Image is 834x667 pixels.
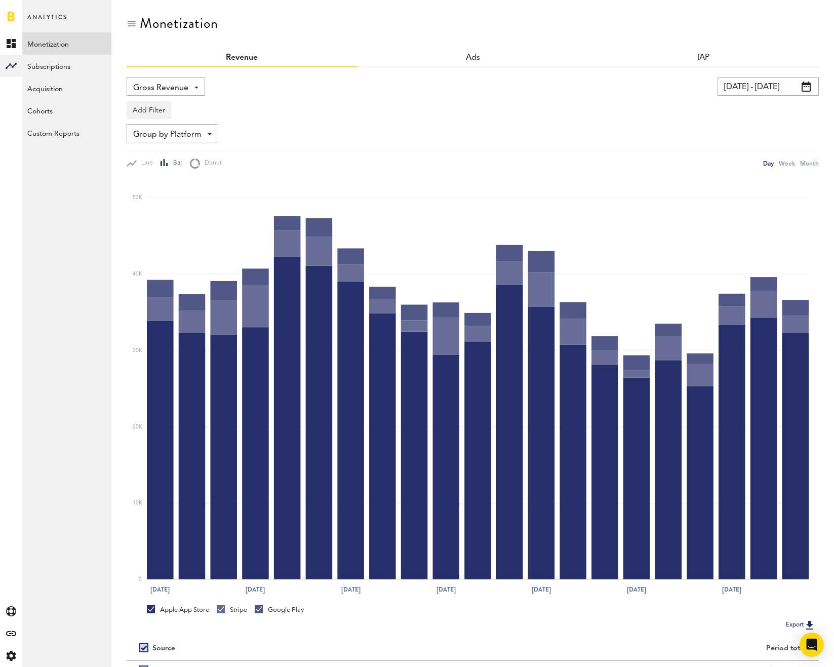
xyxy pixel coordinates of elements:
[139,577,142,582] text: 0
[169,159,182,168] span: Bar
[722,585,741,594] text: [DATE]
[804,619,816,631] img: Export
[140,15,218,31] div: Monetization
[763,158,774,169] div: Day
[133,195,142,200] text: 50K
[532,585,551,594] text: [DATE]
[200,159,222,168] span: Donut
[22,122,111,144] a: Custom Reports
[627,585,646,594] text: [DATE]
[226,54,258,62] a: Revenue
[137,159,153,168] span: Line
[133,271,142,277] text: 40K
[127,101,171,119] button: Add Filter
[783,618,819,632] button: Export
[22,77,111,99] a: Acquisition
[217,605,247,614] div: Stripe
[152,644,175,653] div: Source
[255,605,304,614] div: Google Play
[133,80,188,97] span: Gross Revenue
[341,585,361,594] text: [DATE]
[779,158,795,169] div: Week
[147,605,209,614] div: Apple App Store
[486,644,807,653] div: Period total
[466,54,480,62] a: Ads
[133,348,142,353] text: 30K
[22,55,111,77] a: Subscriptions
[133,500,142,505] text: 10K
[246,585,265,594] text: [DATE]
[133,126,202,143] span: Group by Platform
[27,11,67,32] span: Analytics
[436,585,456,594] text: [DATE]
[22,99,111,122] a: Cohorts
[800,158,819,169] div: Month
[22,32,111,55] a: Monetization
[133,424,142,429] text: 20K
[150,585,170,594] text: [DATE]
[800,633,824,657] div: Open Intercom Messenger
[697,54,709,62] a: IAP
